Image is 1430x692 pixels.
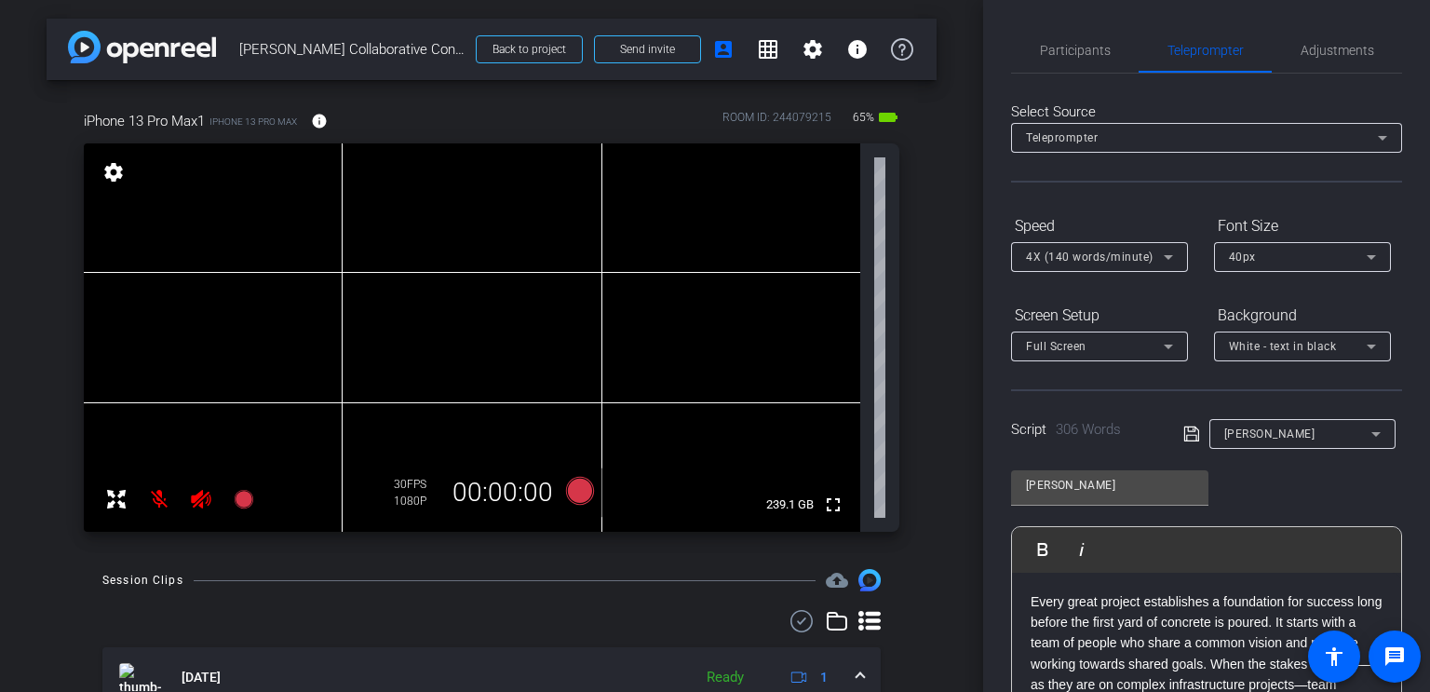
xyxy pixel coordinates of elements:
span: [PERSON_NAME] [1224,427,1315,441]
input: Title [1026,474,1194,496]
mat-icon: info [311,113,328,129]
span: [DATE] [182,668,221,687]
img: app-logo [68,31,216,63]
mat-icon: battery_std [877,106,899,129]
span: Destinations for your clips [826,569,848,591]
img: Session clips [858,569,881,591]
span: Send invite [620,42,675,57]
img: thumb-nail [119,663,161,691]
span: Participants [1040,44,1111,57]
div: 1080P [394,494,440,509]
div: Select Source [1011,102,1402,123]
div: Session Clips [102,571,183,590]
div: Font Size [1214,210,1391,242]
div: Speed [1011,210,1188,242]
mat-icon: message [1383,645,1406,668]
span: 4X (140 words/minute) [1026,251,1153,264]
mat-icon: account_box [712,38,735,61]
mat-icon: info [846,38,869,61]
button: Back to project [476,35,583,63]
span: Back to project [492,43,566,56]
span: White - text in black [1229,340,1337,353]
div: Screen Setup [1011,300,1188,332]
span: Teleprompter [1026,131,1098,144]
mat-icon: accessibility [1323,645,1345,668]
span: 306 Words [1056,421,1121,438]
span: 1 [820,668,828,687]
div: Script [1011,419,1157,441]
div: 00:00:00 [440,477,565,509]
span: FPS [407,478,426,491]
span: Teleprompter [1167,44,1244,57]
span: Full Screen [1026,340,1086,353]
span: iPhone 13 Pro Max1 [84,111,205,131]
span: 65% [850,102,877,132]
div: 30 [394,477,440,492]
mat-icon: fullscreen [822,494,844,516]
span: 239.1 GB [760,494,820,516]
span: iPhone 13 Pro Max [209,115,297,129]
button: Send invite [594,35,701,63]
div: ROOM ID: 244079215 [722,109,831,136]
span: Adjustments [1301,44,1374,57]
div: Background [1214,300,1391,332]
mat-icon: cloud_upload [826,569,848,591]
mat-icon: settings [101,161,127,183]
mat-icon: grid_on [757,38,779,61]
mat-icon: settings [802,38,824,61]
span: [PERSON_NAME] Collaborative Contracting [239,31,465,68]
span: 40px [1229,251,1256,264]
div: Ready [697,667,753,688]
